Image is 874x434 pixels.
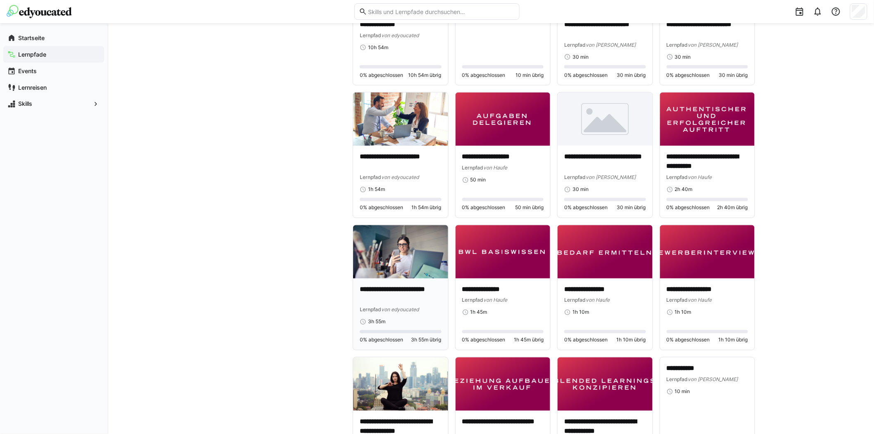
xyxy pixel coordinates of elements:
img: image [353,93,448,146]
span: 1h 10m [675,309,691,316]
span: 0% abgeschlossen [667,72,710,79]
span: von Haufe [586,297,610,303]
span: 0% abgeschlossen [564,337,608,343]
span: 3h 55m [368,319,385,325]
span: Lernpfad [360,307,381,313]
span: 0% abgeschlossen [462,72,506,79]
span: von [PERSON_NAME] [688,377,738,383]
img: image [558,93,653,146]
span: von edyoucated [381,307,419,313]
span: Lernpfad [667,174,688,181]
span: 0% abgeschlossen [360,205,403,211]
span: 50 min [470,177,486,184]
span: 0% abgeschlossen [462,205,506,211]
span: 1h 45m übrig [514,337,544,343]
span: Lernpfad [564,297,586,303]
span: von [PERSON_NAME] [586,174,636,181]
img: image [353,358,448,411]
span: 3h 55m übrig [411,337,442,343]
span: 2h 40m übrig [717,205,748,211]
span: 30 min übrig [617,205,646,211]
img: image [558,358,653,411]
span: Lernpfad [667,42,688,48]
span: Lernpfad [667,377,688,383]
span: 10h 54m übrig [408,72,442,79]
span: 30 min übrig [719,72,748,79]
input: Skills und Lernpfade durchsuchen… [367,8,515,15]
img: image [558,225,653,279]
span: 10 min [675,389,690,395]
span: von edyoucated [381,32,419,38]
span: 1h 54m [368,186,385,193]
span: 0% abgeschlossen [564,72,608,79]
span: 10 min übrig [515,72,544,79]
span: Lernpfad [462,297,484,303]
img: image [456,358,551,411]
span: Lernpfad [360,32,381,38]
span: 1h 10m übrig [617,337,646,343]
span: von Haufe [484,297,508,303]
span: 1h 45m [470,309,487,316]
span: Lernpfad [360,174,381,181]
span: Lernpfad [462,165,484,171]
span: von [PERSON_NAME] [688,42,738,48]
span: 0% abgeschlossen [564,205,608,211]
span: 50 min übrig [515,205,544,211]
span: von Haufe [688,174,712,181]
img: image [456,225,551,279]
img: image [353,225,448,279]
span: Lernpfad [667,297,688,303]
span: 0% abgeschlossen [462,337,506,343]
img: image [660,93,755,146]
span: von [PERSON_NAME] [586,42,636,48]
img: image [660,225,755,279]
span: 0% abgeschlossen [667,205,710,211]
span: Lernpfad [564,174,586,181]
span: 0% abgeschlossen [667,337,710,343]
span: 30 min übrig [617,72,646,79]
span: von Haufe [484,165,508,171]
span: 0% abgeschlossen [360,72,403,79]
span: 2h 40m [675,186,693,193]
span: von Haufe [688,297,712,303]
span: 1h 10m übrig [719,337,748,343]
span: Lernpfad [564,42,586,48]
span: 10h 54m [368,44,388,51]
span: 0% abgeschlossen [360,337,403,343]
span: 1h 10m [572,309,589,316]
span: 30 min [572,54,589,60]
span: von edyoucated [381,174,419,181]
span: 30 min [675,54,691,60]
span: 1h 54m übrig [412,205,442,211]
img: image [456,93,551,146]
span: 30 min [572,186,589,193]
